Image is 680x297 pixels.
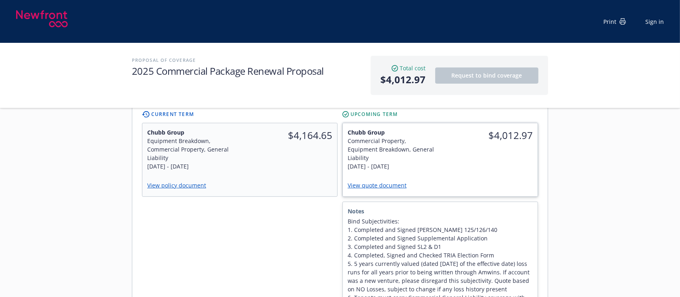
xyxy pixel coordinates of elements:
[348,128,436,137] span: Chubb Group
[435,67,538,84] button: Request to bind coverage
[147,128,235,137] span: Chubb Group
[147,181,213,189] a: View policy document
[380,72,426,87] span: $4,012.97
[132,56,363,64] h2: Proposal of coverage
[452,72,522,79] span: Request to bind coverage
[350,111,398,118] span: Upcoming Term
[348,207,533,215] span: Notes
[147,137,235,162] div: Equipment Breakdown, Commercial Property, General Liability
[445,128,533,143] span: $4,012.97
[151,111,194,118] span: Current Term
[132,64,363,78] h1: 2025 Commercial Package Renewal Proposal
[603,17,626,26] div: Print
[400,64,426,72] span: Total cost
[348,137,436,162] div: Commercial Property, Equipment Breakdown, General Liability
[348,162,436,171] div: [DATE] - [DATE]
[245,128,333,143] span: $4,164.65
[348,181,413,189] a: View quote document
[147,162,235,171] div: [DATE] - [DATE]
[645,17,664,26] a: Sign in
